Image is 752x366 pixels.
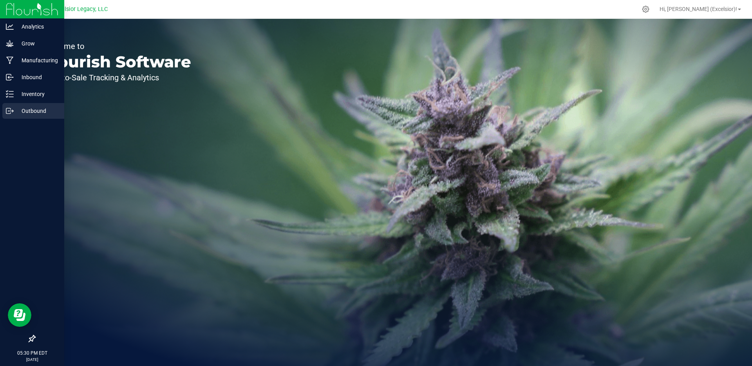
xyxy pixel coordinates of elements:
p: Inventory [14,89,61,99]
inline-svg: Grow [6,40,14,47]
p: Welcome to [42,42,191,50]
p: Outbound [14,106,61,116]
p: Inbound [14,72,61,82]
p: 05:30 PM EDT [4,350,61,357]
iframe: Resource center [8,303,31,327]
span: Hi, [PERSON_NAME] (Excelsior)! [660,6,737,12]
inline-svg: Inbound [6,73,14,81]
p: [DATE] [4,357,61,362]
inline-svg: Analytics [6,23,14,31]
inline-svg: Inventory [6,90,14,98]
span: Excelsior Legacy, LLC [52,6,108,13]
inline-svg: Manufacturing [6,56,14,64]
p: Seed-to-Sale Tracking & Analytics [42,74,191,82]
inline-svg: Outbound [6,107,14,115]
p: Analytics [14,22,61,31]
div: Manage settings [641,5,651,13]
p: Grow [14,39,61,48]
p: Flourish Software [42,54,191,70]
p: Manufacturing [14,56,61,65]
